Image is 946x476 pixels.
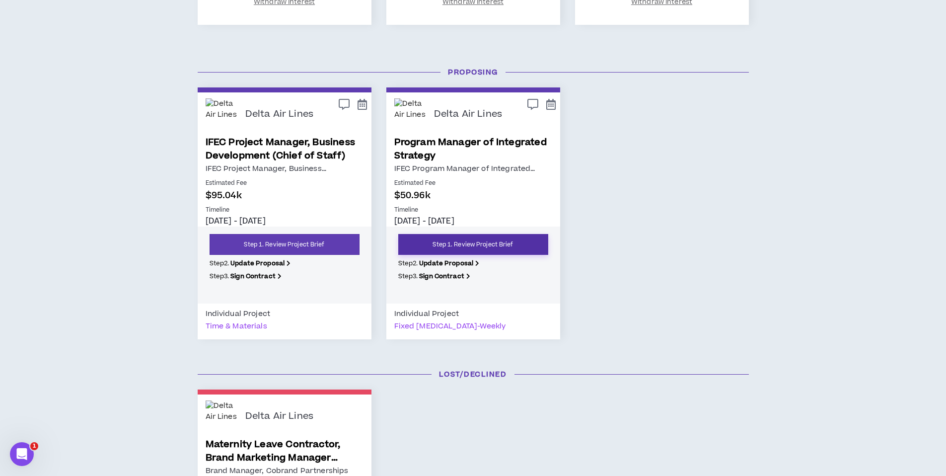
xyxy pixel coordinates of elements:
[230,259,285,268] b: Update Proposal
[394,136,552,162] a: Program Manager of Integrated Strategy
[477,321,506,331] span: - weekly
[419,272,464,281] b: Sign Contract
[206,400,238,433] img: Delta Air Lines
[30,442,38,450] span: 1
[394,320,506,332] div: Fixed [MEDICAL_DATA]
[394,189,552,202] p: $50.96k
[398,272,548,281] p: Step 3 .
[10,442,34,466] iframe: Intercom live chat
[394,162,552,175] p: IFEC Program Manager of Integrated
[245,109,314,120] p: Delta Air Lines
[419,259,473,268] b: Update Proposal
[206,216,364,227] p: [DATE] - [DATE]
[206,308,271,320] div: Individual Project
[206,162,364,175] p: IFEC Project Manager, Business
[394,179,552,188] p: Estimated Fee
[434,109,503,120] p: Delta Air Lines
[245,411,314,422] p: Delta Air Lines
[190,67,756,78] h3: Proposing
[394,206,552,215] p: Timeline
[206,206,364,215] p: Timeline
[394,308,459,320] div: Individual Project
[210,259,360,268] p: Step 2 .
[322,163,326,174] span: …
[206,320,267,332] div: Time & Materials
[230,272,276,281] b: Sign Contract
[398,234,548,255] a: Step 1. Review Project Brief
[530,163,535,174] span: …
[210,234,360,255] a: Step 1. Review Project Brief
[210,272,360,281] p: Step 3 .
[206,438,364,465] a: Maternity Leave Contractor, Brand Marketing Manager (Cobrand Partnerships)
[398,259,548,268] p: Step 2 .
[394,98,427,131] img: Delta Air Lines
[206,179,364,188] p: Estimated Fee
[206,136,364,162] a: IFEC Project Manager, Business Development (Chief of Staff)
[206,189,364,202] p: $95.04k
[394,216,552,227] p: [DATE] - [DATE]
[206,98,238,131] img: Delta Air Lines
[190,369,756,380] h3: Lost/Declined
